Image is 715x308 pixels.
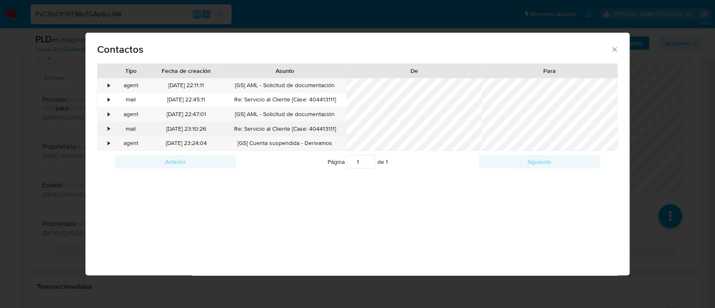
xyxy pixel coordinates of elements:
[108,81,110,90] div: •
[479,155,600,168] button: Siguiente
[385,158,387,166] span: 1
[223,122,346,136] div: Re: Servicio al Cliente [Case: 404413111]
[112,107,149,122] div: agent
[112,122,149,136] div: mail
[108,139,110,148] div: •
[108,125,110,133] div: •
[155,67,217,75] div: Fecha de creación
[223,107,346,122] div: [GS] AML - Solicitud de documentación
[118,67,143,75] div: Tipo
[327,155,387,168] span: Página de
[352,67,476,75] div: De
[610,45,618,53] button: close
[150,93,223,107] div: [DATE] 22:45:11
[112,93,149,107] div: mail
[150,122,223,136] div: [DATE] 23:10:26
[223,78,346,93] div: [GS] AML - Solicitud de documentación
[108,110,110,119] div: •
[97,44,610,54] span: Contactos
[223,93,346,107] div: Re: Servicio al Cliente [Case: 404413111]
[223,136,346,150] div: [GS] Cuenta suspendida - Derivamos
[150,78,223,93] div: [DATE] 22:11:11
[150,136,223,150] div: [DATE] 23:24:04
[488,67,611,75] div: Para
[115,155,236,168] button: Anterior
[108,96,110,104] div: •
[112,136,149,150] div: agent
[112,78,149,93] div: agent
[150,107,223,122] div: [DATE] 22:47:01
[229,67,341,75] div: Asunto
